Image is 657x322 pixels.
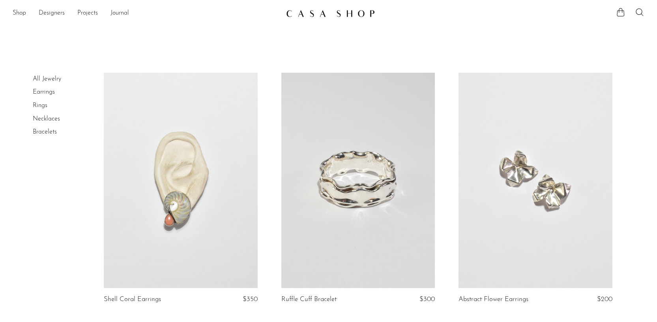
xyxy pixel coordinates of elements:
[33,102,47,109] a: Rings
[419,296,435,303] span: $300
[459,296,528,303] a: Abstract Flower Earrings
[77,8,98,19] a: Projects
[13,7,280,20] ul: NEW HEADER MENU
[104,296,161,303] a: Shell Coral Earrings
[243,296,258,303] span: $350
[110,8,129,19] a: Journal
[597,296,612,303] span: $200
[33,129,57,135] a: Bracelets
[281,296,337,303] a: Ruffle Cuff Bracelet
[39,8,65,19] a: Designers
[33,89,55,95] a: Earrings
[13,8,26,19] a: Shop
[33,76,61,82] a: All Jewelry
[33,116,60,122] a: Necklaces
[13,7,280,20] nav: Desktop navigation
